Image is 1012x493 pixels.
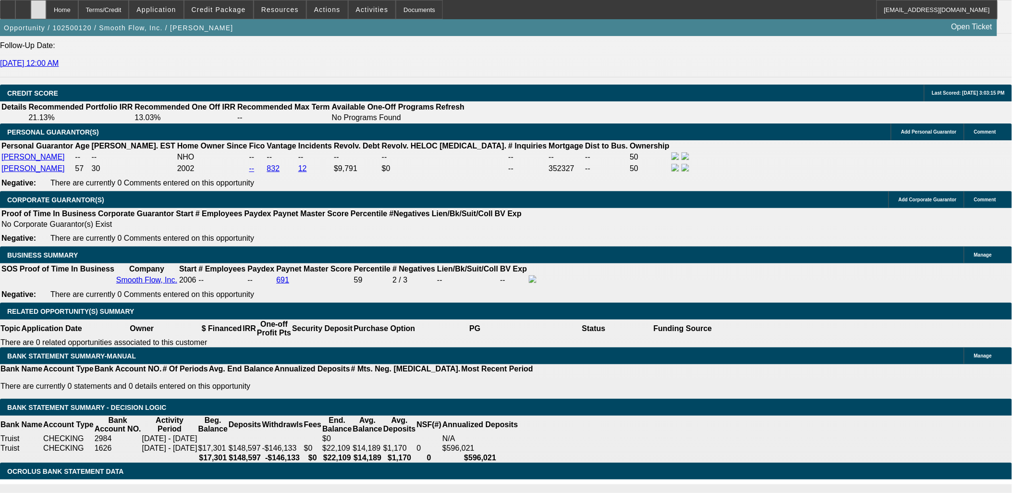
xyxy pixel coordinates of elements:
[383,444,416,453] td: $1,170
[19,264,115,274] th: Proof of Time In Business
[416,444,442,453] td: 0
[495,210,522,218] b: BV Exp
[28,113,133,123] td: 21.13%
[630,142,670,150] b: Ownership
[91,152,176,162] td: --
[1,164,65,173] a: [PERSON_NAME]
[43,416,94,434] th: Account Type
[4,24,233,32] span: Opportunity / 102500120 / Smooth Flow, Inc. / [PERSON_NAME]
[129,265,164,273] b: Company
[353,416,383,434] th: Avg. Balance
[228,453,262,463] th: $148,597
[267,142,296,150] b: Vantage
[228,444,262,453] td: $148,597
[390,210,430,218] b: #Negatives
[353,320,415,338] th: Purchase Option
[442,444,518,453] div: $596,021
[199,276,204,284] span: --
[349,0,396,19] button: Activities
[322,434,352,444] td: $0
[83,320,201,338] th: Owner
[91,163,176,174] td: 30
[529,275,536,283] img: facebook-icon.png
[50,179,254,187] span: There are currently 0 Comments entered on this opportunity
[142,434,198,444] td: [DATE] - [DATE]
[298,152,332,162] td: --
[198,453,228,463] th: $17,301
[1,290,36,298] b: Negative:
[201,320,243,338] th: $ Financed
[671,164,679,172] img: facebook-icon.png
[199,265,246,273] b: # Employees
[28,102,133,112] th: Recommended Portfolio IRR
[247,275,275,285] td: --
[381,163,507,174] td: $0
[7,352,136,360] span: BANK STATEMENT SUMMARY-MANUAL
[267,164,280,173] a: 832
[94,416,142,434] th: Bank Account NO.
[442,453,518,463] th: $596,021
[333,152,380,162] td: --
[436,102,465,112] th: Refresh
[437,275,499,285] td: --
[273,210,349,218] b: Paynet Master Score
[334,142,380,150] b: Revolv. Debt
[314,6,341,13] span: Actions
[1,234,36,242] b: Negative:
[244,210,271,218] b: Paydex
[932,90,1005,96] span: Last Scored: [DATE] 3:03:15 PM
[682,152,689,160] img: linkedin-icon.png
[899,197,957,202] span: Add Corporate Guarantor
[461,364,534,374] th: Most Recent Period
[1,179,36,187] b: Negative:
[208,364,274,374] th: Avg. End Balance
[383,453,416,463] th: $1,170
[682,164,689,172] img: linkedin-icon.png
[549,152,584,162] td: --
[416,453,442,463] th: 0
[274,364,350,374] th: Annualized Deposits
[43,434,94,444] td: CHECKING
[1,153,65,161] a: [PERSON_NAME]
[261,6,299,13] span: Resources
[416,416,442,434] th: NSF(#)
[331,113,435,123] td: No Programs Found
[304,444,322,453] td: $0
[585,163,629,174] td: --
[262,416,304,434] th: Withdrawls
[177,164,195,173] span: 2002
[1,102,27,112] th: Details
[50,290,254,298] span: There are currently 0 Comments entered on this opportunity
[304,453,322,463] th: $0
[184,0,253,19] button: Credit Package
[383,416,416,434] th: Avg. Deposits
[242,320,256,338] th: IRR
[74,163,90,174] td: 57
[508,163,547,174] td: --
[549,142,584,150] b: Mortgage
[322,453,352,463] th: $22,109
[415,320,534,338] th: PG
[353,444,383,453] td: $14,189
[276,265,352,273] b: Paynet Master Score
[136,6,176,13] span: Application
[508,152,547,162] td: --
[331,102,435,112] th: Available One-Off Programs
[7,468,123,475] span: OCROLUS BANK STATEMENT DATA
[262,453,304,463] th: -$146,133
[322,444,352,453] td: $22,109
[500,265,527,273] b: BV Exp
[653,320,713,338] th: Funding Source
[195,210,243,218] b: # Employees
[177,142,247,150] b: Home Owner Since
[176,210,193,218] b: Start
[247,265,274,273] b: Paydex
[1,220,526,229] td: No Corporate Guarantor(s) Exist
[322,416,352,434] th: End. Balance
[381,152,507,162] td: --
[94,364,162,374] th: Bank Account NO.
[1,209,97,219] th: Proof of Time In Business
[237,113,330,123] td: --
[629,163,670,174] td: 50
[437,265,498,273] b: Lien/Bk/Suit/Coll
